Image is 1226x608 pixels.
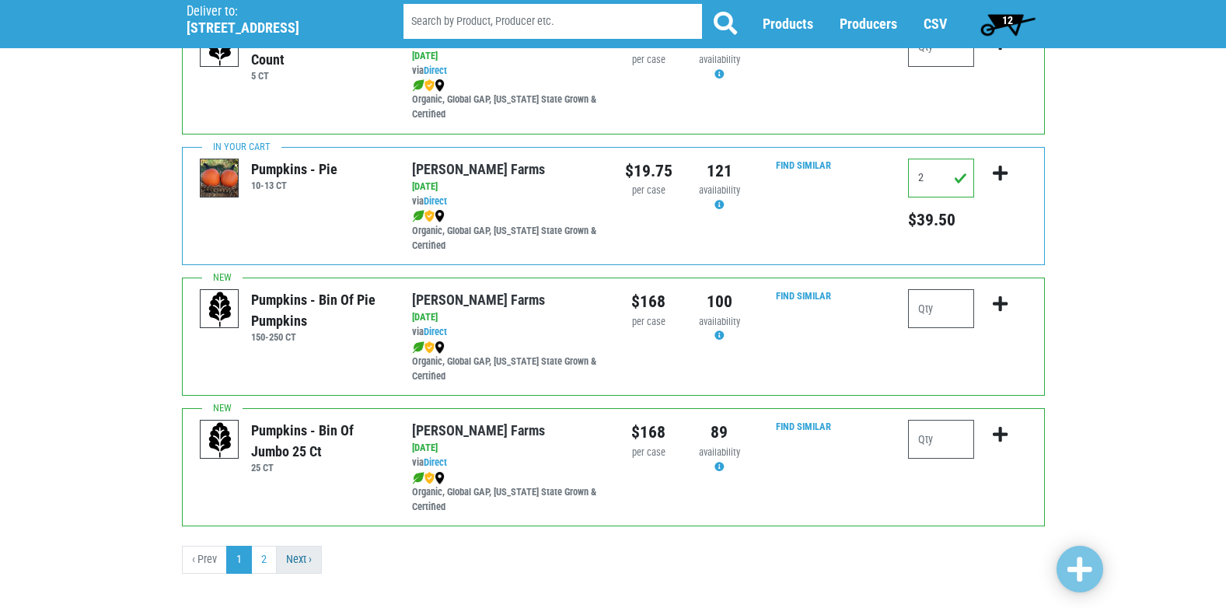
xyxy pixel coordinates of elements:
a: 12 [973,9,1043,40]
div: [DATE] [412,310,601,325]
div: 100 [696,289,743,314]
img: map_marker-0e94453035b3232a4d21701695807de9.png [435,341,445,354]
input: Search by Product, Producer etc. [403,5,702,40]
h5: [STREET_ADDRESS] [187,19,364,37]
img: leaf-e5c59151409436ccce96b2ca1b28e03c.png [412,79,424,92]
img: map_marker-0e94453035b3232a4d21701695807de9.png [435,472,445,484]
img: leaf-e5c59151409436ccce96b2ca1b28e03c.png [412,472,424,484]
div: 121 [696,159,743,183]
a: Pumpkins - Pie [201,172,239,185]
div: [DATE] [412,441,601,456]
div: per case [625,183,672,198]
a: Direct [424,195,447,207]
img: thumbnail-f402428343f8077bd364b9150d8c865c.png [201,159,239,198]
input: Qty [908,159,974,197]
a: [PERSON_NAME] Farms [412,422,545,439]
a: Direct [424,326,447,337]
span: availability [699,446,740,458]
img: map_marker-0e94453035b3232a4d21701695807de9.png [435,79,445,92]
a: 2 [251,546,277,574]
img: safety-e55c860ca8c00a9c171001a62a92dabd.png [424,341,435,354]
a: Find Similar [776,421,831,432]
div: per case [625,315,672,330]
img: leaf-e5c59151409436ccce96b2ca1b28e03c.png [412,210,424,222]
div: [DATE] [412,49,601,64]
a: [PERSON_NAME] Farms [412,161,545,177]
h6: 150-250 CT [251,331,389,343]
p: Deliver to: [187,4,364,19]
a: 1 [226,546,252,574]
img: safety-e55c860ca8c00a9c171001a62a92dabd.png [424,472,435,484]
div: $168 [625,289,672,314]
div: Pumpkins - Pie [251,159,337,180]
nav: pager [182,546,1045,574]
div: per case [625,446,672,460]
span: availability [699,54,740,65]
div: Pumpkins - Bin of Jumbo 25 ct [251,420,389,462]
div: Pumpkins - White - 5 count [251,28,389,70]
a: Producers [840,16,897,33]
div: via [412,194,601,209]
div: Organic, Global GAP, [US_STATE] State Grown & Certified [412,470,601,515]
a: Direct [424,456,447,468]
h6: 25 CT [251,462,389,473]
input: Qty [908,420,974,459]
div: [DATE] [412,180,601,194]
span: availability [699,184,740,196]
div: $19.75 [625,159,672,183]
a: Direct [424,65,447,76]
span: 12 [1002,14,1013,26]
h5: $39.50 [908,210,974,230]
a: next [276,546,322,574]
div: via [412,325,601,340]
a: [PERSON_NAME] Farms [412,292,545,308]
a: Find Similar [776,159,831,171]
img: placeholder-variety-43d6402dacf2d531de610a020419775a.svg [201,421,239,459]
div: Pumpkins - Bin of Pie Pumpkins [251,289,389,331]
div: Organic, Global GAP, [US_STATE] State Grown & Certified [412,209,601,253]
div: $168 [625,420,672,445]
div: 89 [696,420,743,445]
a: CSV [924,16,947,33]
input: Qty [908,289,974,328]
img: placeholder-variety-43d6402dacf2d531de610a020419775a.svg [201,290,239,329]
h6: 10-13 CT [251,180,337,191]
a: Find Similar [776,290,831,302]
img: leaf-e5c59151409436ccce96b2ca1b28e03c.png [412,341,424,354]
div: per case [625,53,672,68]
span: availability [699,316,740,327]
div: via [412,456,601,470]
img: safety-e55c860ca8c00a9c171001a62a92dabd.png [424,79,435,92]
h6: 5 CT [251,70,389,82]
div: via [412,64,601,79]
img: safety-e55c860ca8c00a9c171001a62a92dabd.png [424,210,435,222]
div: Organic, Global GAP, [US_STATE] State Grown & Certified [412,340,601,384]
a: Products [763,16,813,33]
div: Organic, Global GAP, [US_STATE] State Grown & Certified [412,79,601,123]
img: map_marker-0e94453035b3232a4d21701695807de9.png [435,210,445,222]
